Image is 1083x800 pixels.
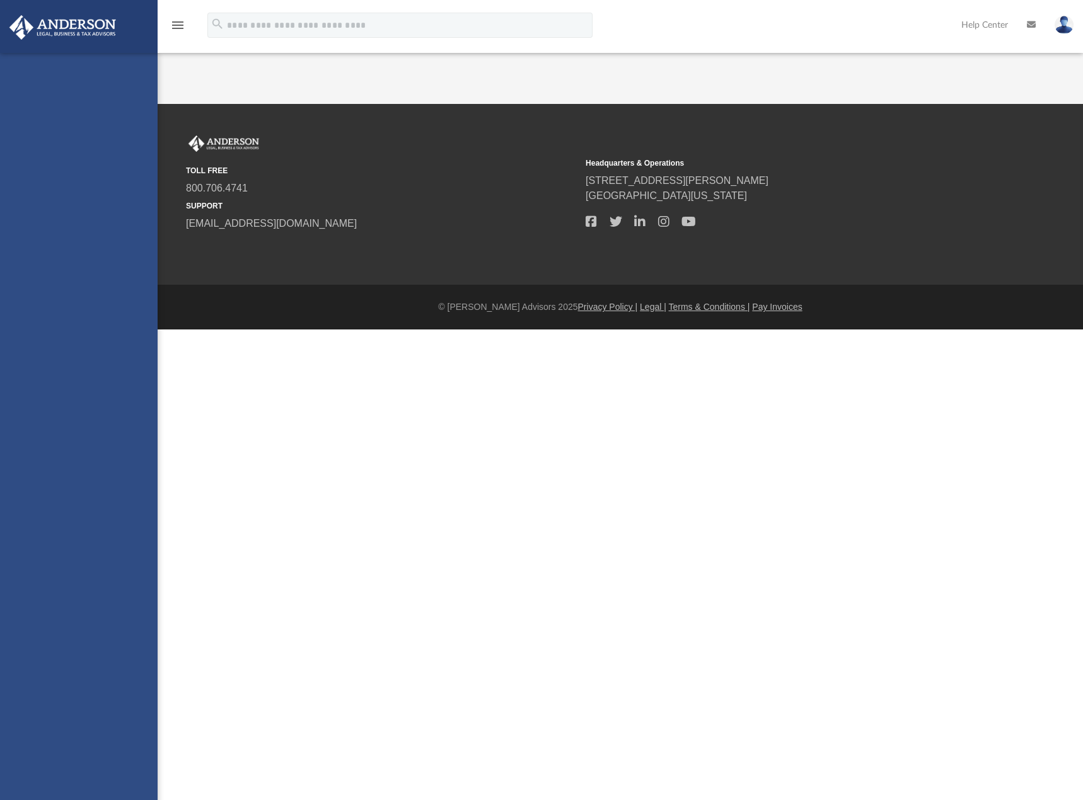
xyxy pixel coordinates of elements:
[586,175,768,186] a: [STREET_ADDRESS][PERSON_NAME]
[6,15,120,40] img: Anderson Advisors Platinum Portal
[186,165,577,176] small: TOLL FREE
[669,302,750,312] a: Terms & Conditions |
[640,302,666,312] a: Legal |
[586,157,976,169] small: Headquarters & Operations
[186,218,357,229] a: [EMAIL_ADDRESS][DOMAIN_NAME]
[578,302,638,312] a: Privacy Policy |
[158,300,1083,314] div: © [PERSON_NAME] Advisors 2025
[170,18,185,33] i: menu
[186,183,248,193] a: 800.706.4741
[211,17,224,31] i: search
[186,135,262,152] img: Anderson Advisors Platinum Portal
[752,302,802,312] a: Pay Invoices
[170,24,185,33] a: menu
[586,190,747,201] a: [GEOGRAPHIC_DATA][US_STATE]
[1055,16,1074,34] img: User Pic
[186,200,577,212] small: SUPPORT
